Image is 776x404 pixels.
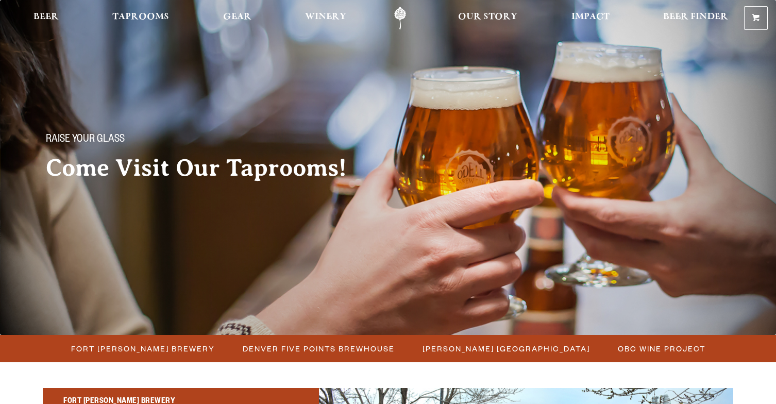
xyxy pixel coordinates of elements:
[216,7,258,30] a: Gear
[27,7,65,30] a: Beer
[112,13,169,21] span: Taprooms
[663,13,728,21] span: Beer Finder
[656,7,735,30] a: Beer Finder
[417,341,596,356] a: [PERSON_NAME] [GEOGRAPHIC_DATA]
[612,341,711,356] a: OBC Wine Project
[451,7,524,30] a: Our Story
[46,155,367,181] h2: Come Visit Our Taprooms!
[65,341,221,356] a: Fort [PERSON_NAME] Brewery
[571,13,610,21] span: Impact
[298,7,353,30] a: Winery
[423,341,591,356] span: [PERSON_NAME] [GEOGRAPHIC_DATA]
[381,7,419,30] a: Odell Home
[565,7,616,30] a: Impact
[243,341,395,356] span: Denver Five Points Brewhouse
[618,341,706,356] span: OBC Wine Project
[237,341,400,356] a: Denver Five Points Brewhouse
[46,133,125,147] span: Raise your glass
[223,13,251,21] span: Gear
[458,13,517,21] span: Our Story
[106,7,176,30] a: Taprooms
[72,341,215,356] span: Fort [PERSON_NAME] Brewery
[33,13,59,21] span: Beer
[305,13,346,21] span: Winery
